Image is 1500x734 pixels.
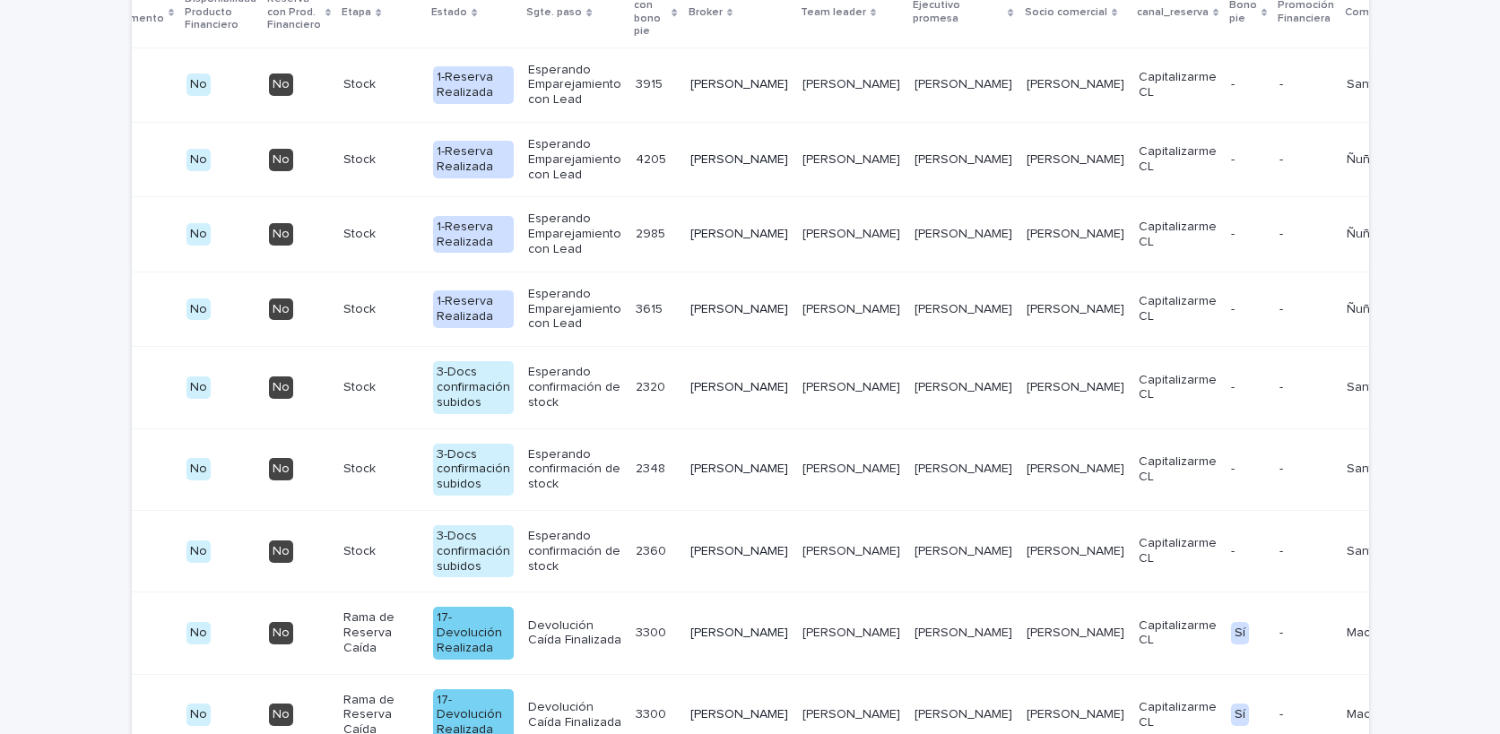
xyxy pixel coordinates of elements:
p: Capitalizarme CL [1139,700,1217,730]
p: Capitalizarme CL [1139,70,1217,100]
p: [PERSON_NAME] [802,152,900,168]
p: [PERSON_NAME] [690,626,788,641]
p: Stock [343,462,419,477]
p: Esperando Emparejamiento con Lead [528,137,621,182]
p: Santiago [1347,540,1401,559]
p: [PERSON_NAME] [690,77,788,92]
p: [PERSON_NAME] [915,77,1012,92]
p: [PERSON_NAME] [1027,227,1124,242]
p: Stock [343,152,419,168]
p: [PERSON_NAME] [1027,707,1124,722]
div: No [269,704,293,726]
p: Broker [689,3,723,22]
p: [PERSON_NAME] [802,77,900,92]
div: 3-Docs confirmación subidos [433,444,514,496]
p: [PERSON_NAME] [690,462,788,477]
p: - [1231,227,1265,242]
p: [PERSON_NAME] [915,462,1012,477]
div: No [186,223,211,246]
div: No [269,540,293,563]
p: Esperando confirmación de stock [528,447,621,492]
p: [PERSON_NAME] [1027,152,1124,168]
p: Capitalizarme CL [1139,454,1217,485]
p: Capitalizarme CL [1139,536,1217,566]
p: [PERSON_NAME] [915,227,1012,242]
p: [PERSON_NAME] [915,152,1012,168]
p: Estado [431,3,467,22]
p: - [1279,227,1332,242]
div: No [269,149,293,171]
p: - [1231,544,1265,559]
p: [PERSON_NAME] [1027,380,1124,395]
div: 1-Reserva Realizada [433,66,514,104]
p: Esperando confirmación de stock [528,365,621,410]
div: No [269,622,293,644]
div: No [269,298,293,321]
p: [PERSON_NAME] [802,302,900,317]
p: Team leader [801,3,866,22]
p: [PERSON_NAME] [1027,462,1124,477]
p: [PERSON_NAME] [915,707,1012,722]
p: Devolución Caída Finalizada [528,700,621,730]
p: [PERSON_NAME] [915,626,1012,641]
div: Sí [1231,622,1249,644]
p: Santiago [1347,458,1401,477]
div: Sí [1231,704,1249,726]
p: 3300 [636,704,670,722]
p: - [1231,152,1265,168]
p: [PERSON_NAME] [802,626,900,641]
p: Ñuñoa [1347,223,1389,242]
p: 3915 [636,73,666,92]
p: Stock [343,380,419,395]
div: No [269,376,293,399]
p: - [1231,462,1265,477]
p: Socio comercial [1025,3,1107,22]
p: - [1231,380,1265,395]
p: [PERSON_NAME] [1027,77,1124,92]
p: [PERSON_NAME] [1027,544,1124,559]
p: [PERSON_NAME] [1027,302,1124,317]
p: Santiago [1347,73,1401,92]
p: 3615 [636,298,666,317]
p: [PERSON_NAME] [690,380,788,395]
p: [PERSON_NAME] [802,544,900,559]
div: No [186,704,211,726]
p: [PERSON_NAME] [690,302,788,317]
p: Capitalizarme CL [1139,618,1217,649]
div: No [269,458,293,480]
p: [PERSON_NAME] [802,380,900,395]
p: Macul [1347,622,1383,641]
p: Capitalizarme CL [1139,144,1217,175]
p: Capitalizarme CL [1139,220,1217,250]
p: Macul [1347,704,1383,722]
p: Esperando confirmación de stock [528,529,621,574]
p: [PERSON_NAME] [802,227,900,242]
p: Etapa [342,3,371,22]
p: - [1279,544,1332,559]
p: Esperando Emparejamiento con Lead [528,287,621,332]
p: Sgte. paso [526,3,582,22]
div: No [269,73,293,96]
p: - [1279,626,1332,641]
p: Devolución Caída Finalizada [528,618,621,649]
p: Santiago [1347,376,1401,395]
div: No [186,622,211,644]
div: 1-Reserva Realizada [433,290,514,328]
p: Ñuñoa [1347,149,1389,168]
p: 3300 [636,622,670,641]
p: Capitalizarme CL [1139,373,1217,403]
div: No [186,149,211,171]
p: Comuna [1345,3,1388,22]
p: [PERSON_NAME] [690,227,788,242]
p: [PERSON_NAME] [690,544,788,559]
p: 2320 [636,376,669,395]
p: - [1231,77,1265,92]
p: Ñuñoa [1347,298,1389,317]
p: Capitalizarme CL [1139,294,1217,324]
p: Stock [343,227,419,242]
div: 17-Devolución Realizada [433,607,514,659]
p: Stock [343,302,419,317]
p: Rama de Reserva Caída [343,610,419,655]
div: No [186,298,211,321]
div: 1-Reserva Realizada [433,141,514,178]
